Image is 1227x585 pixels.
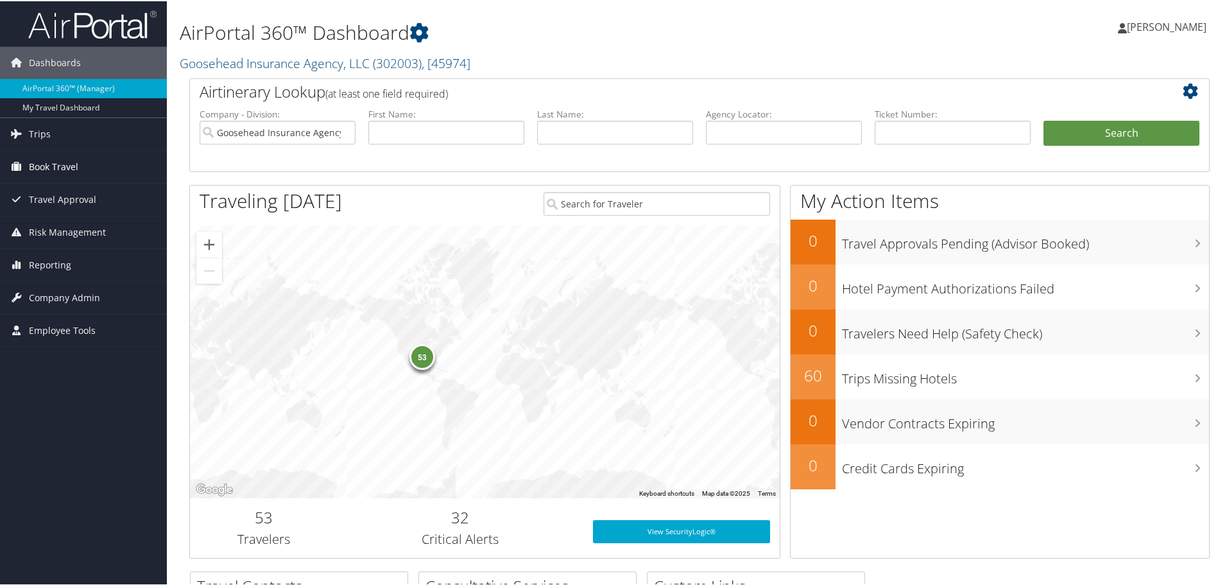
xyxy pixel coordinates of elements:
[200,186,342,213] h1: Traveling [DATE]
[639,488,694,497] button: Keyboard shortcuts
[1118,6,1219,45] a: [PERSON_NAME]
[1043,119,1199,145] button: Search
[791,319,836,340] h2: 0
[29,215,106,247] span: Risk Management
[196,257,222,283] button: Zoom out
[537,107,693,119] label: Last Name:
[347,529,574,547] h3: Critical Alerts
[842,317,1209,342] h3: Travelers Need Help (Safety Check)
[791,229,836,250] h2: 0
[29,46,81,78] span: Dashboards
[593,519,770,542] a: View SecurityLogic®
[842,452,1209,476] h3: Credit Cards Expiring
[180,18,873,45] h1: AirPortal 360™ Dashboard
[29,248,71,280] span: Reporting
[791,353,1209,398] a: 60Trips Missing Hotels
[29,313,96,345] span: Employee Tools
[791,398,1209,443] a: 0Vendor Contracts Expiring
[200,529,328,547] h3: Travelers
[368,107,524,119] label: First Name:
[791,308,1209,353] a: 0Travelers Need Help (Safety Check)
[200,505,328,527] h2: 53
[791,443,1209,488] a: 0Credit Cards Expiring
[200,80,1115,101] h2: Airtinerary Lookup
[758,489,776,496] a: Terms (opens in new tab)
[28,8,157,39] img: airportal-logo.png
[791,408,836,430] h2: 0
[842,407,1209,432] h3: Vendor Contracts Expiring
[200,107,356,119] label: Company - Division:
[842,272,1209,297] h3: Hotel Payment Authorizations Failed
[29,182,96,214] span: Travel Approval
[791,363,836,385] h2: 60
[706,107,862,119] label: Agency Locator:
[373,53,422,71] span: ( 302003 )
[791,263,1209,308] a: 0Hotel Payment Authorizations Failed
[791,453,836,475] h2: 0
[791,186,1209,213] h1: My Action Items
[196,231,222,256] button: Zoom in
[29,150,78,182] span: Book Travel
[842,227,1209,252] h3: Travel Approvals Pending (Advisor Booked)
[193,480,236,497] a: Open this area in Google Maps (opens a new window)
[347,505,574,527] h2: 32
[791,218,1209,263] a: 0Travel Approvals Pending (Advisor Booked)
[180,53,470,71] a: Goosehead Insurance Agency, LLC
[325,85,448,100] span: (at least one field required)
[29,281,100,313] span: Company Admin
[842,362,1209,387] h3: Trips Missing Hotels
[544,191,770,214] input: Search for Traveler
[702,489,750,496] span: Map data ©2025
[422,53,470,71] span: , [ 45974 ]
[875,107,1031,119] label: Ticket Number:
[791,274,836,295] h2: 0
[1127,19,1206,33] span: [PERSON_NAME]
[409,343,435,369] div: 53
[29,117,51,149] span: Trips
[193,480,236,497] img: Google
